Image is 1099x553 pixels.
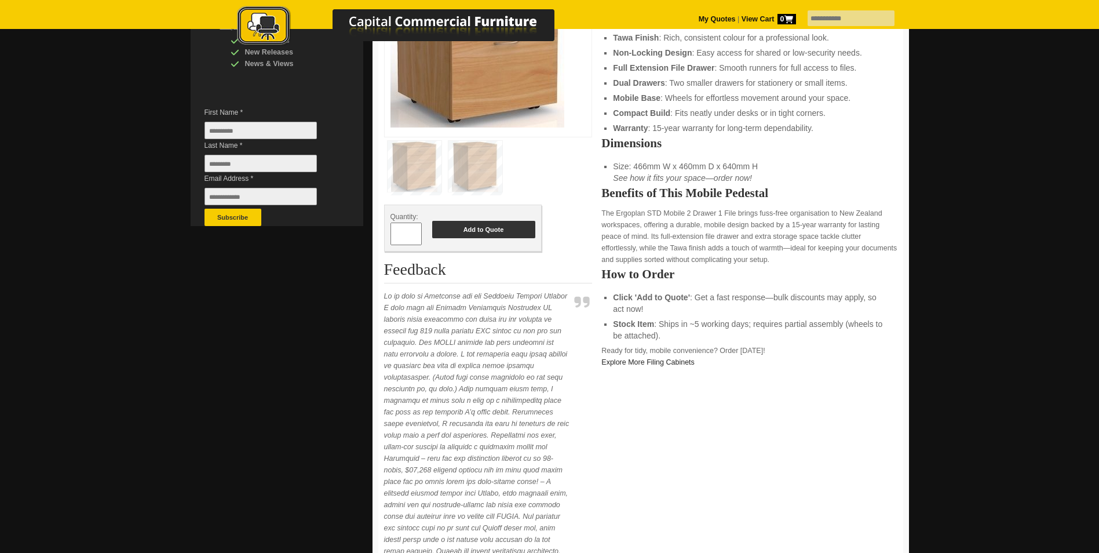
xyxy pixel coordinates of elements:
[205,155,317,172] input: Last Name *
[601,137,897,149] h2: Dimensions
[739,15,795,23] a: View Cart0
[613,47,885,59] li: : Easy access for shared or low-security needs.
[205,188,317,205] input: Email Address *
[613,108,670,118] strong: Compact Build
[601,358,695,366] a: Explore More Filing Cabinets
[205,6,611,52] a: Capital Commercial Furniture Logo
[613,292,885,315] li: : Get a fast response—bulk discounts may apply, so act now!
[613,62,885,74] li: : Smooth runners for full access to files.
[613,161,885,184] li: Size: 466mm W x 460mm D x 640mm H
[613,122,885,134] li: : 15-year warranty for long-term dependability.
[613,63,714,72] strong: Full Extension File Drawer
[613,107,885,119] li: : Fits neatly under desks or in tight corners.
[205,107,334,118] span: First Name *
[613,293,690,302] strong: Click 'Add to Quote'
[742,15,796,23] strong: View Cart
[777,14,796,24] span: 0
[601,208,897,265] p: The Ergoplan STD Mobile 2 Drawer 1 File brings fuss-free organisation to New Zealand workspaces, ...
[601,187,897,199] h2: Benefits of This Mobile Pedestal
[613,77,885,89] li: : Two smaller drawers for stationery or small items.
[613,32,885,43] li: : Rich, consistent colour for a professional look.
[613,92,885,104] li: : Wheels for effortless movement around your space.
[613,318,885,341] li: : Ships in ~5 working days; requires partial assembly (wheels to be attached).
[613,173,752,183] em: See how it fits your space—order now!
[205,173,334,184] span: Email Address *
[205,122,317,139] input: First Name *
[613,123,648,133] strong: Warranty
[613,48,692,57] strong: Non-Locking Design
[601,345,897,368] p: Ready for tidy, mobile convenience? Order [DATE]!
[432,221,535,238] button: Add to Quote
[613,78,664,88] strong: Dual Drawers
[613,93,660,103] strong: Mobile Base
[613,33,659,42] strong: Tawa Finish
[384,261,593,283] h2: Feedback
[613,319,654,329] strong: Stock Item
[205,209,261,226] button: Subscribe
[231,58,341,70] div: News & Views
[699,15,736,23] a: My Quotes
[601,268,897,280] h2: How to Order
[205,140,334,151] span: Last Name *
[205,6,611,48] img: Capital Commercial Furniture Logo
[390,213,418,221] span: Quantity:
